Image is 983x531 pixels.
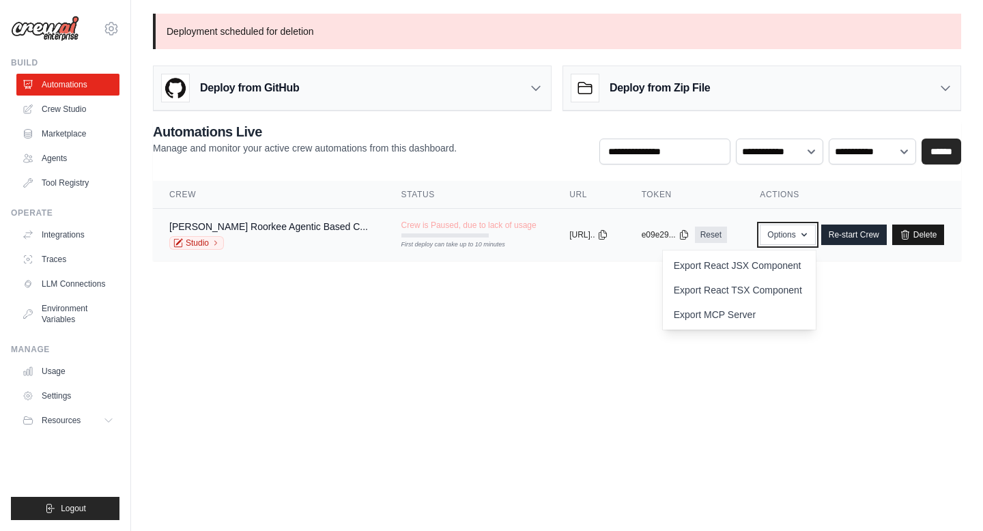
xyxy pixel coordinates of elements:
[16,410,119,431] button: Resources
[760,225,815,245] button: Options
[16,172,119,194] a: Tool Registry
[663,278,816,302] a: Export React TSX Component
[743,181,961,209] th: Actions
[385,181,554,209] th: Status
[200,80,299,96] h3: Deploy from GitHub
[553,181,625,209] th: URL
[16,273,119,295] a: LLM Connections
[16,74,119,96] a: Automations
[11,16,79,42] img: Logo
[42,415,81,426] span: Resources
[16,298,119,330] a: Environment Variables
[16,224,119,246] a: Integrations
[169,221,368,232] a: [PERSON_NAME] Roorkee Agentic Based C...
[642,229,689,240] button: e09e29...
[153,181,385,209] th: Crew
[153,14,961,49] p: Deployment scheduled for deletion
[16,147,119,169] a: Agents
[16,123,119,145] a: Marketplace
[16,98,119,120] a: Crew Studio
[16,385,119,407] a: Settings
[695,227,727,243] a: Reset
[892,225,945,245] a: Delete
[162,74,189,102] img: GitHub Logo
[16,360,119,382] a: Usage
[401,220,537,231] span: Crew is Paused, due to lack of usage
[11,344,119,355] div: Manage
[11,497,119,520] button: Logout
[11,57,119,68] div: Build
[153,122,457,141] h2: Automations Live
[821,225,887,245] a: Re-start Crew
[11,207,119,218] div: Operate
[169,236,224,250] a: Studio
[401,240,489,250] div: First deploy can take up to 10 minutes
[153,141,457,155] p: Manage and monitor your active crew automations from this dashboard.
[61,503,86,514] span: Logout
[16,248,119,270] a: Traces
[915,465,983,531] iframe: Chat Widget
[610,80,710,96] h3: Deploy from Zip File
[663,302,816,327] a: Export MCP Server
[663,253,816,278] a: Export React JSX Component
[625,181,744,209] th: Token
